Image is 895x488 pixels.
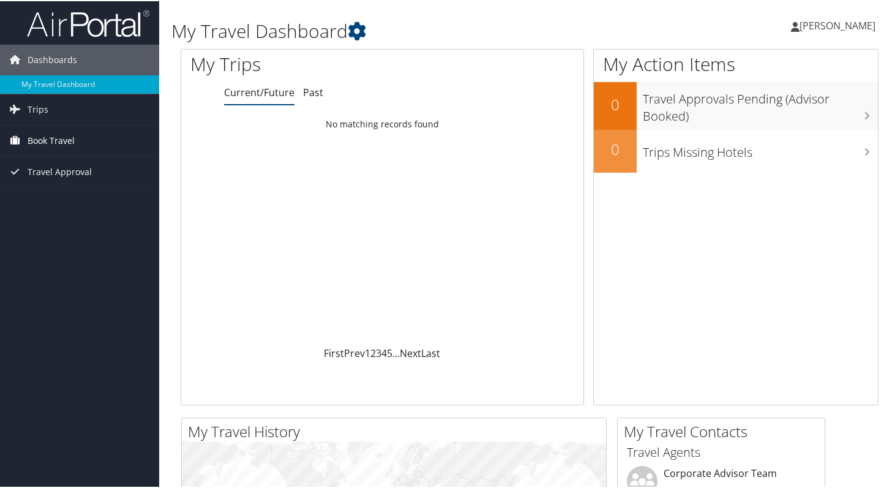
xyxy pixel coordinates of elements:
[643,83,878,124] h3: Travel Approvals Pending (Advisor Booked)
[28,124,75,155] span: Book Travel
[594,93,637,114] h2: 0
[365,345,370,359] a: 1
[28,93,48,124] span: Trips
[594,81,878,128] a: 0Travel Approvals Pending (Advisor Booked)
[594,129,878,171] a: 0Trips Missing Hotels
[344,345,365,359] a: Prev
[594,50,878,76] h1: My Action Items
[627,443,815,460] h3: Travel Agents
[171,17,649,43] h1: My Travel Dashboard
[370,345,376,359] a: 2
[28,156,92,186] span: Travel Approval
[800,18,875,31] span: [PERSON_NAME]
[324,345,344,359] a: First
[624,420,825,441] h2: My Travel Contacts
[181,112,583,134] td: No matching records found
[400,345,421,359] a: Next
[594,138,637,159] h2: 0
[188,420,606,441] h2: My Travel History
[224,84,294,98] a: Current/Future
[303,84,323,98] a: Past
[791,6,888,43] a: [PERSON_NAME]
[376,345,381,359] a: 3
[28,43,77,74] span: Dashboards
[421,345,440,359] a: Last
[190,50,406,76] h1: My Trips
[392,345,400,359] span: …
[381,345,387,359] a: 4
[27,8,149,37] img: airportal-logo.png
[387,345,392,359] a: 5
[643,137,878,160] h3: Trips Missing Hotels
